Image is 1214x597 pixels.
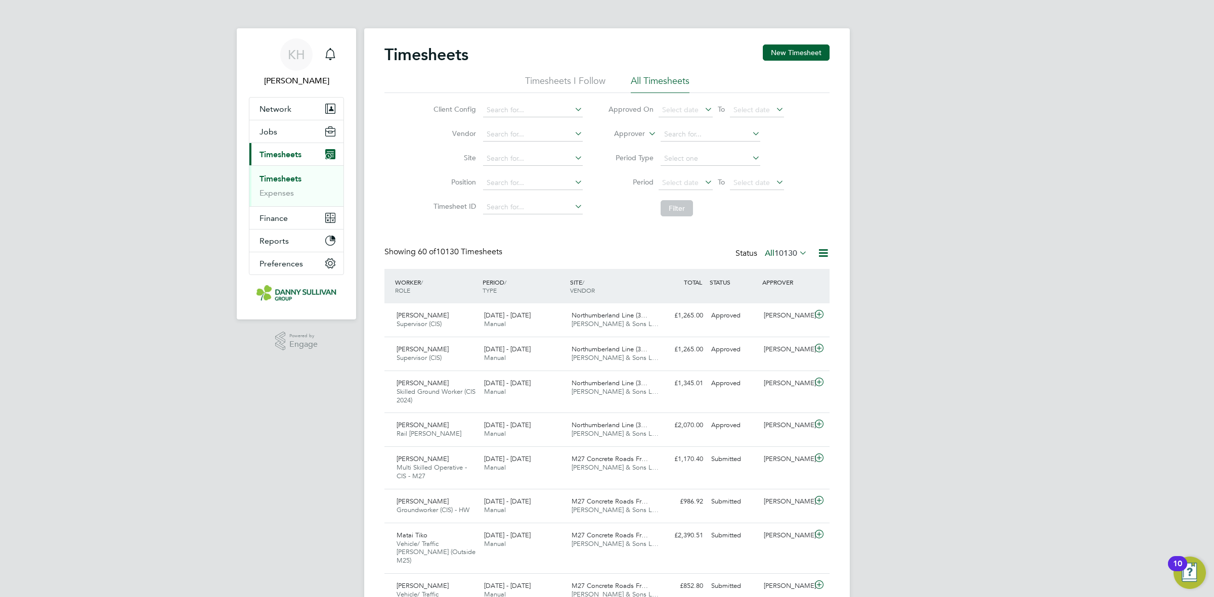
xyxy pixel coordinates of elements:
[572,345,647,353] span: Northumberland Line (3…
[249,165,343,206] div: Timesheets
[763,44,830,61] button: New Timesheet
[483,152,583,166] input: Search for...
[484,454,531,463] span: [DATE] - [DATE]
[421,278,423,286] span: /
[256,285,336,301] img: dannysullivan-logo-retina.png
[289,332,318,340] span: Powered by
[684,278,702,286] span: TOTAL
[715,103,728,116] span: To
[484,353,506,362] span: Manual
[572,319,659,328] span: [PERSON_NAME] & Sons L…
[735,247,809,261] div: Status
[760,375,812,392] div: [PERSON_NAME]
[249,207,343,229] button: Finance
[525,75,605,93] li: Timesheets I Follow
[430,105,476,114] label: Client Config
[484,497,531,506] span: [DATE] - [DATE]
[480,273,568,299] div: PERIOD
[707,578,760,594] div: Submitted
[572,463,659,472] span: [PERSON_NAME] & Sons L…
[504,278,506,286] span: /
[395,286,410,294] span: ROLE
[572,387,659,396] span: [PERSON_NAME] & Sons L…
[707,341,760,358] div: Approved
[572,539,659,548] span: [PERSON_NAME] & Sons L…
[393,273,480,299] div: WORKER
[430,202,476,211] label: Timesheet ID
[384,247,504,257] div: Showing
[760,451,812,468] div: [PERSON_NAME]
[259,188,294,198] a: Expenses
[568,273,655,299] div: SITE
[259,127,277,136] span: Jobs
[259,104,291,114] span: Network
[572,497,648,506] span: M27 Concrete Roads Fr…
[249,229,343,252] button: Reports
[249,285,344,301] a: Go to home page
[707,307,760,324] div: Approved
[397,421,449,429] span: [PERSON_NAME]
[249,38,344,87] a: KH[PERSON_NAME]
[430,129,476,138] label: Vendor
[259,259,303,268] span: Preferences
[259,174,301,183] a: Timesheets
[483,286,497,294] span: TYPE
[707,375,760,392] div: Approved
[572,379,647,387] span: Northumberland Line (3…
[608,177,654,187] label: Period
[572,531,648,539] span: M27 Concrete Roads Fr…
[1174,557,1206,589] button: Open Resource Center, 10 new notifications
[599,129,645,139] label: Approver
[397,379,449,387] span: [PERSON_NAME]
[259,236,289,246] span: Reports
[774,248,797,258] span: 10130
[655,578,707,594] div: £852.80
[237,28,356,319] nav: Main navigation
[582,278,584,286] span: /
[707,273,760,291] div: STATUS
[484,539,506,548] span: Manual
[484,463,506,472] span: Manual
[484,581,531,590] span: [DATE] - [DATE]
[484,319,506,328] span: Manual
[397,463,467,480] span: Multi Skilled Operative - CIS - M27
[397,429,461,438] span: Rail [PERSON_NAME]
[715,175,728,189] span: To
[484,387,506,396] span: Manual
[397,506,469,514] span: Groundworker (CIS) - HW
[661,127,760,142] input: Search for...
[384,44,468,65] h2: Timesheets
[572,311,647,319] span: Northumberland Line (3…
[430,153,476,162] label: Site
[397,319,442,328] span: Supervisor (CIS)
[760,527,812,544] div: [PERSON_NAME]
[397,353,442,362] span: Supervisor (CIS)
[707,417,760,434] div: Approved
[483,103,583,117] input: Search for...
[249,98,343,120] button: Network
[655,417,707,434] div: £2,070.00
[760,273,812,291] div: APPROVER
[397,387,475,404] span: Skilled Ground Worker (CIS 2024)
[661,200,693,216] button: Filter
[249,120,343,143] button: Jobs
[572,506,659,514] span: [PERSON_NAME] & Sons L…
[397,345,449,353] span: [PERSON_NAME]
[418,247,502,257] span: 10130 Timesheets
[707,451,760,468] div: Submitted
[397,531,427,539] span: Matai Tiko
[733,105,770,114] span: Select date
[760,341,812,358] div: [PERSON_NAME]
[760,578,812,594] div: [PERSON_NAME]
[662,105,699,114] span: Select date
[733,178,770,187] span: Select date
[570,286,595,294] span: VENDOR
[484,379,531,387] span: [DATE] - [DATE]
[397,311,449,319] span: [PERSON_NAME]
[288,48,305,61] span: KH
[572,454,648,463] span: M27 Concrete Roads Fr…
[483,176,583,190] input: Search for...
[249,252,343,274] button: Preferences
[760,417,812,434] div: [PERSON_NAME]
[608,153,654,162] label: Period Type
